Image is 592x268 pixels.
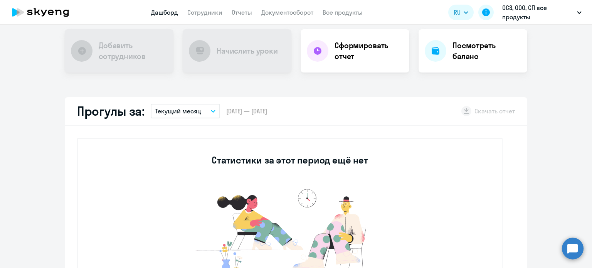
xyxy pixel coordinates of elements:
a: Все продукты [323,8,363,16]
h4: Посмотреть баланс [452,40,521,62]
a: Сотрудники [187,8,222,16]
button: ОСЗ, ООО, СП все продукты [498,3,585,22]
button: RU [448,5,474,20]
h4: Сформировать отчет [335,40,403,62]
a: Дашборд [151,8,178,16]
h3: Статистики за этот период ещё нет [212,154,368,166]
button: Текущий месяц [151,104,220,118]
span: RU [454,8,461,17]
span: [DATE] — [DATE] [226,107,267,115]
a: Отчеты [232,8,252,16]
p: Текущий месяц [155,106,201,116]
a: Документооборот [261,8,313,16]
h4: Начислить уроки [217,46,278,56]
h2: Прогулы за: [77,103,145,119]
h4: Добавить сотрудников [99,40,167,62]
p: ОСЗ, ООО, СП все продукты [502,3,574,22]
